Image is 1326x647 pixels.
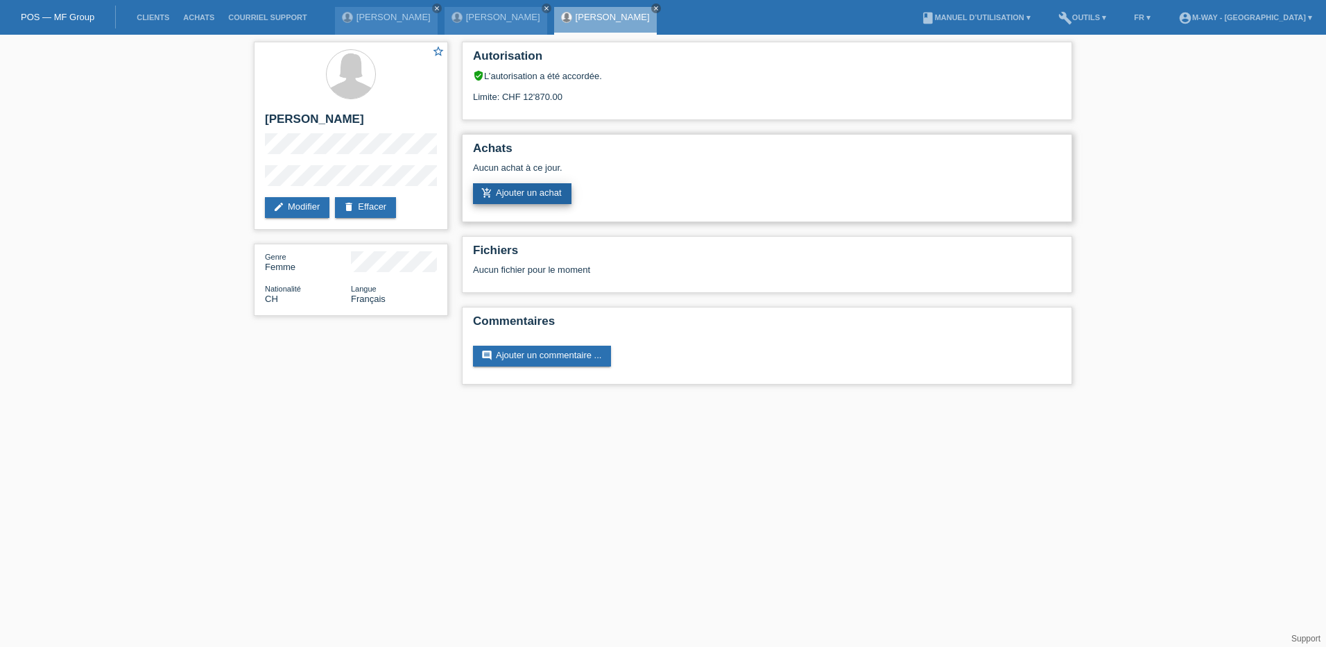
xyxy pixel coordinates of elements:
a: close [651,3,661,13]
a: bookManuel d’utilisation ▾ [914,13,1037,22]
a: star_border [432,45,445,60]
i: delete [343,201,354,212]
i: close [543,5,550,12]
a: POS — MF Group [21,12,94,22]
h2: Autorisation [473,49,1061,70]
a: Clients [130,13,176,22]
a: Courriel Support [221,13,313,22]
a: Support [1291,634,1320,644]
i: close [433,5,440,12]
span: Français [351,294,386,304]
i: build [1058,11,1072,25]
a: buildOutils ▾ [1051,13,1113,22]
i: verified_user [473,70,484,81]
div: L’autorisation a été accordée. [473,70,1061,81]
h2: Achats [473,142,1061,162]
i: close [653,5,660,12]
a: account_circlem-way - [GEOGRAPHIC_DATA] ▾ [1171,13,1319,22]
div: Femme [265,251,351,272]
i: star_border [432,45,445,58]
span: Langue [351,285,377,293]
h2: Commentaires [473,314,1061,335]
a: FR ▾ [1127,13,1157,22]
i: account_circle [1178,11,1192,25]
a: deleteEffacer [335,197,396,218]
h2: Fichiers [473,244,1061,264]
span: Genre [265,253,286,261]
div: Aucun fichier pour le moment [473,264,897,275]
i: add_shopping_cart [481,187,492,199]
a: add_shopping_cartAjouter un achat [473,183,571,204]
h2: [PERSON_NAME] [265,112,437,133]
div: Limite: CHF 12'870.00 [473,81,1061,102]
a: editModifier [265,197,329,218]
a: close [432,3,442,13]
a: [PERSON_NAME] [576,12,650,22]
i: comment [481,350,492,361]
i: book [921,11,935,25]
a: commentAjouter un commentaire ... [473,346,611,367]
a: [PERSON_NAME] [356,12,431,22]
span: Suisse [265,294,278,304]
a: Achats [176,13,221,22]
a: close [542,3,551,13]
a: [PERSON_NAME] [466,12,540,22]
div: Aucun achat à ce jour. [473,162,1061,183]
i: edit [273,201,284,212]
span: Nationalité [265,285,301,293]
